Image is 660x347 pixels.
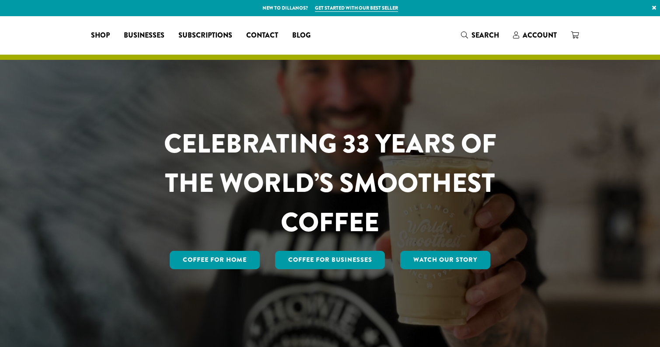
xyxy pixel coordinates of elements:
span: Blog [292,30,311,41]
a: Watch Our Story [400,251,490,269]
span: Contact [246,30,278,41]
a: Search [454,28,506,42]
a: Shop [84,28,117,42]
span: Businesses [124,30,164,41]
span: Account [523,30,557,40]
a: Coffee for Home [170,251,260,269]
span: Subscriptions [178,30,232,41]
h1: CELEBRATING 33 YEARS OF THE WORLD’S SMOOTHEST COFFEE [138,124,522,242]
a: Get started with our best seller [315,4,398,12]
span: Shop [91,30,110,41]
a: Coffee For Businesses [275,251,385,269]
span: Search [471,30,499,40]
